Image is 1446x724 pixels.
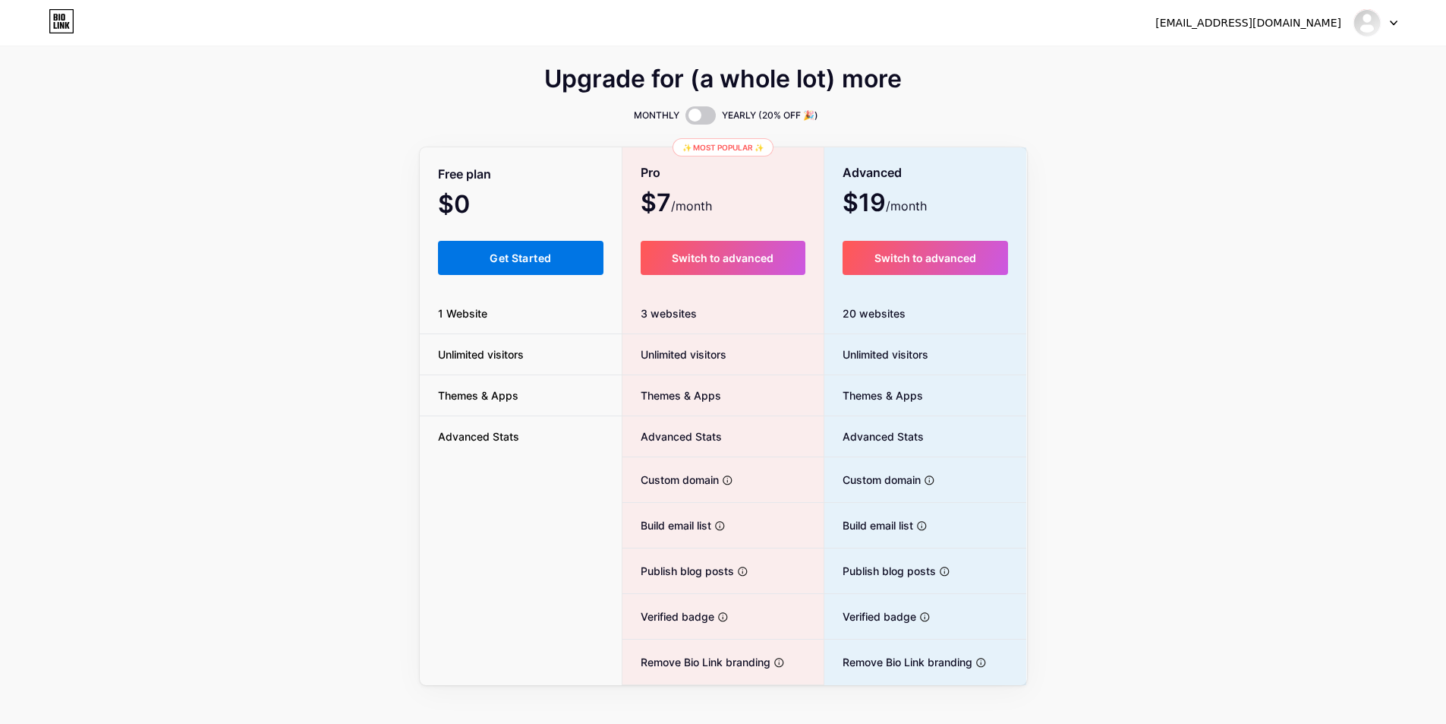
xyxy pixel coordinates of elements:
[438,161,491,188] span: Free plan
[1353,8,1381,37] img: tpl01tracker
[420,387,537,403] span: Themes & Apps
[824,654,972,670] span: Remove Bio Link branding
[622,293,824,334] div: 3 websites
[490,251,551,264] span: Get Started
[622,472,719,488] span: Custom domain
[438,195,511,217] span: $0
[420,305,506,321] span: 1 Website
[843,194,927,215] span: $19
[622,428,722,444] span: Advanced Stats
[886,197,927,215] span: /month
[671,197,712,215] span: /month
[824,472,921,488] span: Custom domain
[672,251,773,264] span: Switch to advanced
[1155,15,1341,31] div: [EMAIL_ADDRESS][DOMAIN_NAME]
[641,160,660,186] span: Pro
[622,563,734,579] span: Publish blog posts
[824,563,936,579] span: Publish blog posts
[622,387,721,403] span: Themes & Apps
[544,70,902,88] span: Upgrade for (a whole lot) more
[673,138,773,156] div: ✨ Most popular ✨
[824,609,916,624] span: Verified badge
[641,194,712,215] span: $7
[420,346,542,362] span: Unlimited visitors
[843,160,902,186] span: Advanced
[874,251,976,264] span: Switch to advanced
[824,346,928,362] span: Unlimited visitors
[824,428,924,444] span: Advanced Stats
[622,609,714,624] span: Verified badge
[824,517,913,533] span: Build email list
[438,241,604,275] button: Get Started
[824,387,923,403] span: Themes & Apps
[641,241,805,275] button: Switch to advanced
[722,108,818,123] span: YEARLY (20% OFF 🎉)
[824,293,1027,334] div: 20 websites
[634,108,679,123] span: MONTHLY
[622,346,726,362] span: Unlimited visitors
[420,428,537,444] span: Advanced Stats
[622,654,770,670] span: Remove Bio Link branding
[622,517,711,533] span: Build email list
[843,241,1009,275] button: Switch to advanced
